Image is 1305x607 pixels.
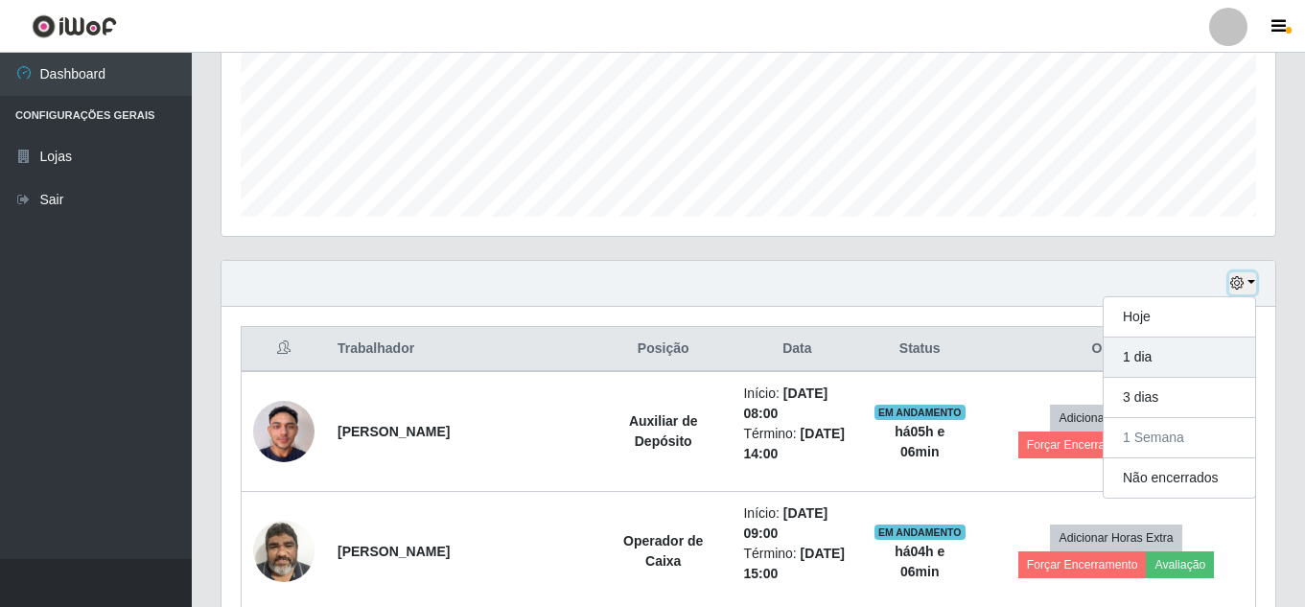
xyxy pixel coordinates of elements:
span: EM ANDAMENTO [874,405,966,420]
strong: há 05 h e 06 min [895,424,944,459]
button: 3 dias [1104,378,1255,418]
button: Não encerrados [1104,458,1255,498]
button: 1 Semana [1104,418,1255,458]
span: EM ANDAMENTO [874,525,966,540]
th: Opções [977,327,1255,372]
button: Hoje [1104,297,1255,338]
button: Adicionar Horas Extra [1050,525,1181,551]
th: Status [862,327,977,372]
th: Posição [594,327,733,372]
li: Término: [743,544,851,584]
th: Trabalhador [326,327,594,372]
button: Adicionar Horas Extra [1050,405,1181,432]
th: Data [732,327,862,372]
button: 1 dia [1104,338,1255,378]
li: Início: [743,384,851,424]
strong: [PERSON_NAME] [338,424,450,439]
img: 1754834692100.jpeg [253,390,315,472]
strong: Auxiliar de Depósito [629,413,698,449]
button: Forçar Encerramento [1018,551,1147,578]
strong: Operador de Caixa [623,533,703,569]
strong: há 04 h e 06 min [895,544,944,579]
img: CoreUI Logo [32,14,117,38]
button: Avaliação [1146,551,1214,578]
li: Término: [743,424,851,464]
button: Forçar Encerramento [1018,432,1147,458]
li: Início: [743,503,851,544]
img: 1625107347864.jpeg [253,510,315,592]
strong: [PERSON_NAME] [338,544,450,559]
time: [DATE] 09:00 [743,505,827,541]
time: [DATE] 08:00 [743,385,827,421]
